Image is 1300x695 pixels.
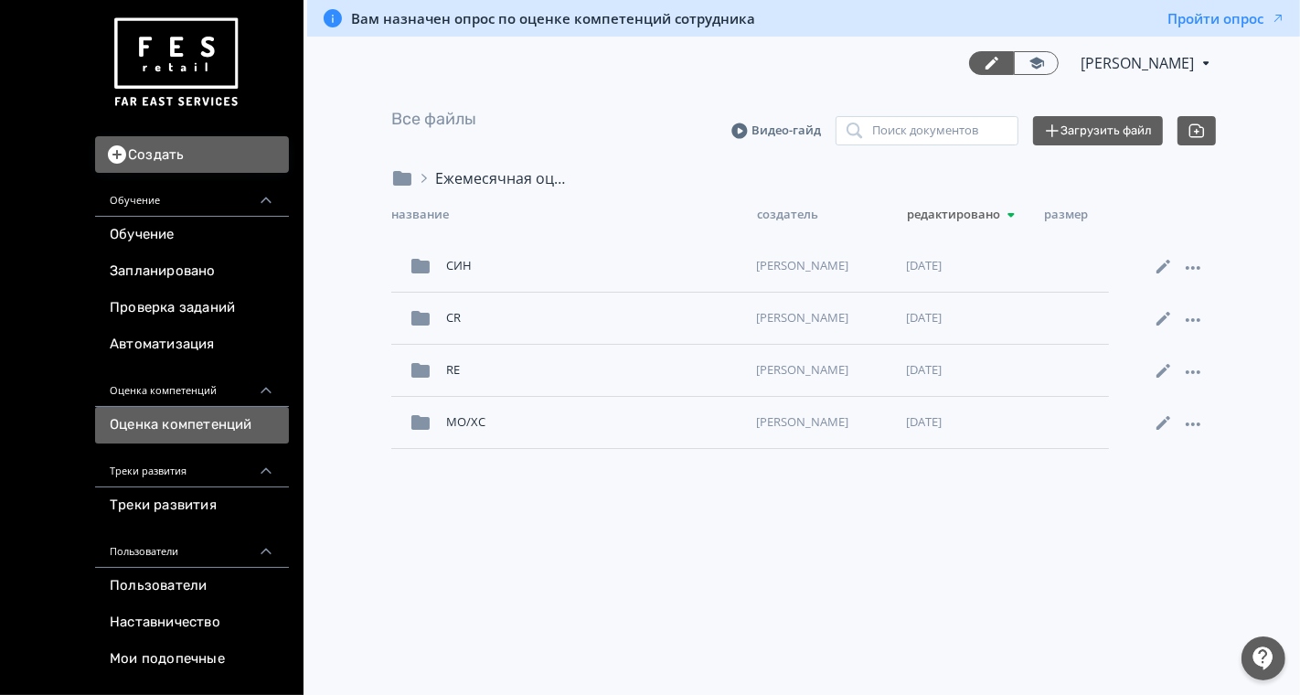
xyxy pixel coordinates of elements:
[439,302,749,335] div: CR
[391,241,1109,293] div: СИН[PERSON_NAME][DATE]
[1044,204,1117,226] div: Размер
[1081,52,1197,74] span: Светлана Илюхина
[95,253,289,290] a: Запланировано
[439,406,749,439] div: MO/XC
[1167,9,1285,27] button: Пройти опрос
[906,413,942,432] span: [DATE]
[439,354,749,387] div: RE
[435,167,572,189] div: Ежемесячная оценка для директора магазина
[906,361,942,380] span: [DATE]
[731,122,821,140] a: Видео-гайд
[391,397,1109,449] div: MO/XC[PERSON_NAME][DATE]
[1014,51,1059,75] a: Переключиться в режим ученика
[95,444,289,487] div: Треки развития
[391,293,1109,345] div: CR[PERSON_NAME][DATE]
[749,406,899,439] div: [PERSON_NAME]
[906,257,942,275] span: [DATE]
[95,407,289,444] a: Оценка компетенций
[95,568,289,604] a: Пользователи
[95,524,289,568] div: Пользователи
[95,217,289,253] a: Обучение
[1033,116,1163,145] button: Загрузить файл
[95,326,289,363] a: Автоматизация
[749,250,899,283] div: [PERSON_NAME]
[95,641,289,678] a: Мои подопечные
[95,173,289,217] div: Обучение
[749,302,899,335] div: [PERSON_NAME]
[391,204,757,226] div: Название
[749,354,899,387] div: [PERSON_NAME]
[439,250,749,283] div: СИН
[757,204,907,226] div: Создатель
[95,604,289,641] a: Наставничество
[95,363,289,407] div: Оценка компетенций
[413,167,572,189] div: Ежемесячная оценка для директора магазина
[110,11,241,114] img: https://files.teachbase.ru/system/account/57463/logo/medium-936fc5084dd2c598f50a98b9cbe0469a.png
[351,9,755,27] span: Вам назначен опрос по оценке компетенций сотрудника
[906,309,942,327] span: [DATE]
[95,487,289,524] a: Треки развития
[95,290,289,326] a: Проверка заданий
[391,345,1109,397] div: RE[PERSON_NAME][DATE]
[95,136,289,173] button: Создать
[907,204,1044,226] div: Редактировано
[391,109,476,129] a: Все файлы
